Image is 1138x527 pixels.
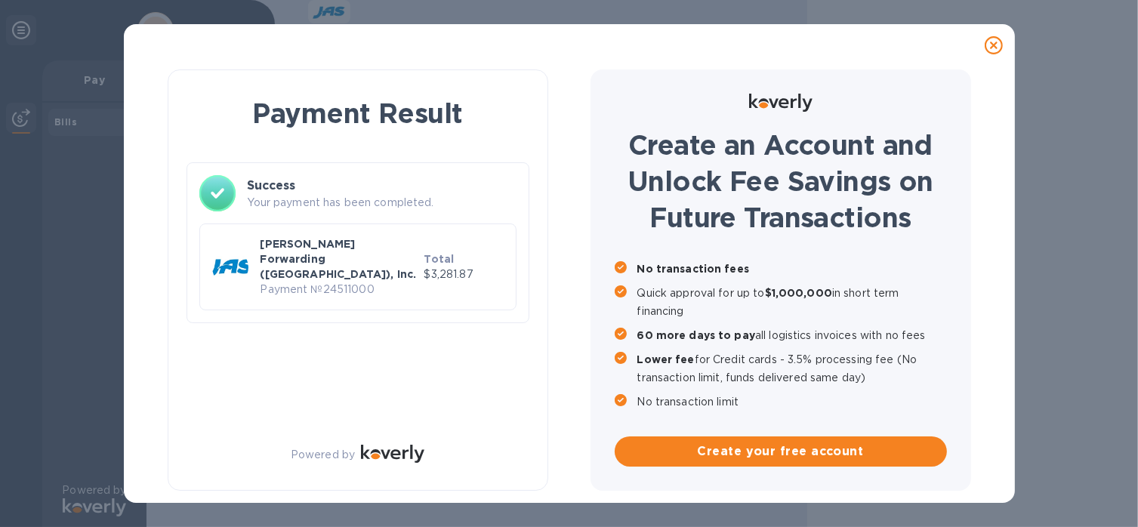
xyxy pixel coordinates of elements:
[193,94,523,132] h1: Payment Result
[248,195,517,211] p: Your payment has been completed.
[261,236,418,282] p: [PERSON_NAME] Forwarding ([GEOGRAPHIC_DATA]), Inc.
[627,442,935,461] span: Create your free account
[765,287,832,299] b: $1,000,000
[291,447,355,463] p: Powered by
[424,253,455,265] b: Total
[637,393,947,411] p: No transaction limit
[248,177,517,195] h3: Success
[615,436,947,467] button: Create your free account
[749,94,813,112] img: Logo
[261,282,418,297] p: Payment № 24511000
[637,350,947,387] p: for Credit cards - 3.5% processing fee (No transaction limit, funds delivered same day)
[637,329,756,341] b: 60 more days to pay
[361,445,424,463] img: Logo
[615,127,947,236] h1: Create an Account and Unlock Fee Savings on Future Transactions
[637,263,750,275] b: No transaction fees
[637,284,947,320] p: Quick approval for up to in short term financing
[424,267,504,282] p: $3,281.87
[637,353,695,365] b: Lower fee
[637,326,947,344] p: all logistics invoices with no fees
